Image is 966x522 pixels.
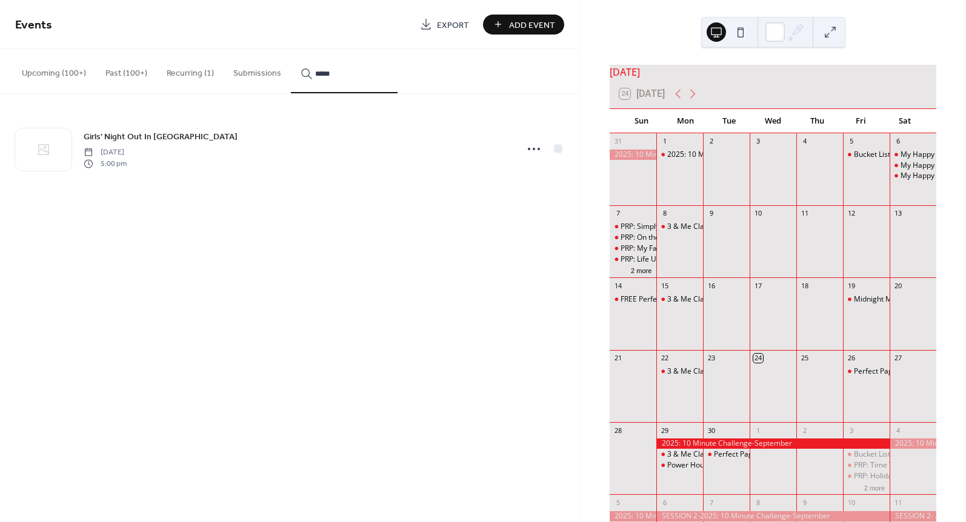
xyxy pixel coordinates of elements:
div: PRP: Holiday Happenings [854,471,938,481]
span: [DATE] [84,147,127,158]
div: 10 [753,209,762,218]
div: 8 [753,498,762,507]
div: PRP: Holiday Happenings [843,471,890,481]
div: 31 [613,137,622,146]
button: Submissions [224,49,291,92]
div: Thu [795,109,839,133]
span: 5:00 pm [84,158,127,169]
div: 10 [847,498,856,507]
button: Add Event [483,15,564,35]
div: PRP: My Fabulous Friends [621,243,706,254]
div: Bucket List Moments Class [854,449,944,460]
div: 3 & Me Class Club [656,294,703,305]
div: 2025: 10 Minute Challenge-August [667,150,784,160]
div: PRP: On the Road [610,233,656,243]
div: 2 [707,137,716,146]
div: Midnight Madness [843,294,890,305]
div: 4 [893,426,902,435]
div: 2 [800,426,809,435]
div: 26 [847,354,856,363]
div: 23 [707,354,716,363]
div: 6 [893,137,902,146]
div: 9 [707,209,716,218]
div: My Happy Saturday-Magical Edition [890,160,936,171]
div: 8 [660,209,669,218]
div: 14 [613,281,622,290]
div: 20 [893,281,902,290]
div: 7 [707,498,716,507]
div: 3 & Me Class Club [667,366,728,377]
div: [DATE] [610,65,936,79]
div: 5 [847,137,856,146]
a: Export [411,15,478,35]
div: SESSION 2- 2025: 10 Minute Challenge-September [890,511,936,521]
span: Add Event [509,19,555,31]
div: 24 [753,354,762,363]
div: PRP: Life Unfiltered [621,254,685,265]
div: 25 [800,354,809,363]
div: 3 & Me Class Club [656,366,703,377]
div: FREE Perfect Pages RE-Imagined Class [610,294,656,305]
div: Tue [707,109,751,133]
div: 3 [753,137,762,146]
div: 21 [613,354,622,363]
div: 15 [660,281,669,290]
div: Wed [751,109,795,133]
button: 2 more [859,482,890,492]
div: 12 [847,209,856,218]
div: Sat [883,109,927,133]
div: 5 [613,498,622,507]
div: 2025: 10 Minute Challenge-August [656,150,703,160]
button: Recurring (1) [157,49,224,92]
div: Bucket List Moments Class [843,449,890,460]
div: 22 [660,354,669,363]
div: SESSION 2-2025: 10 Minute Challenge-September [656,511,890,521]
div: 19 [847,281,856,290]
div: 11 [893,498,902,507]
div: 3 & Me Class Club [667,222,728,232]
div: 2025: 10 Minute Challenge-September [890,438,936,449]
div: 6 [660,498,669,507]
div: Power Hour PLUS Class: Fall Fun [667,460,776,471]
div: Perfect Pages RE-Imagined Class 1 [843,366,890,377]
div: 16 [707,281,716,290]
div: 9 [800,498,809,507]
div: Midnight Madness [854,294,916,305]
div: FREE Perfect Pages RE-Imagined Class [621,294,750,305]
div: 3 & Me Class Club [667,449,728,460]
div: 28 [613,426,622,435]
div: My Happy Saturday-Summer Edition [890,150,936,160]
div: 1 [753,426,762,435]
div: Fri [839,109,882,133]
span: Events [15,13,52,37]
div: 29 [660,426,669,435]
div: PRP: My Fabulous Friends [610,243,656,254]
div: PRP: Life Unfiltered [610,254,656,265]
div: 11 [800,209,809,218]
div: Bucket List Trip Class [854,150,925,160]
div: 3 & Me Class Club [667,294,728,305]
span: Export [437,19,469,31]
div: Power Hour PLUS Class: Fall Fun [656,460,703,471]
div: My Happy Saturday-Friends & Family Edition [890,171,936,181]
div: 2025: 10 Minute Challenge-September [656,438,890,449]
div: PRP: Time Together [854,460,920,471]
div: PRP: Simply Summer [610,222,656,232]
div: 27 [893,354,902,363]
div: PRP: Simply Summer [621,222,690,232]
div: Perfect Pages RE-Imagined Class 2 [703,449,750,460]
div: 4 [800,137,809,146]
div: 18 [800,281,809,290]
button: Upcoming (100+) [12,49,96,92]
div: 17 [753,281,762,290]
div: Mon [664,109,707,133]
span: Girls' Night Out In [GEOGRAPHIC_DATA] [84,131,238,144]
div: 3 [847,426,856,435]
a: Girls' Night Out In [GEOGRAPHIC_DATA] [84,130,238,144]
button: 2 more [626,265,656,275]
div: 2025: 10 Minute Challenge-August [610,150,656,160]
div: PRP: On the Road [621,233,678,243]
div: 3 & Me Class Club [656,449,703,460]
div: 2025: 10 Minute Challenge-September [610,511,656,521]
